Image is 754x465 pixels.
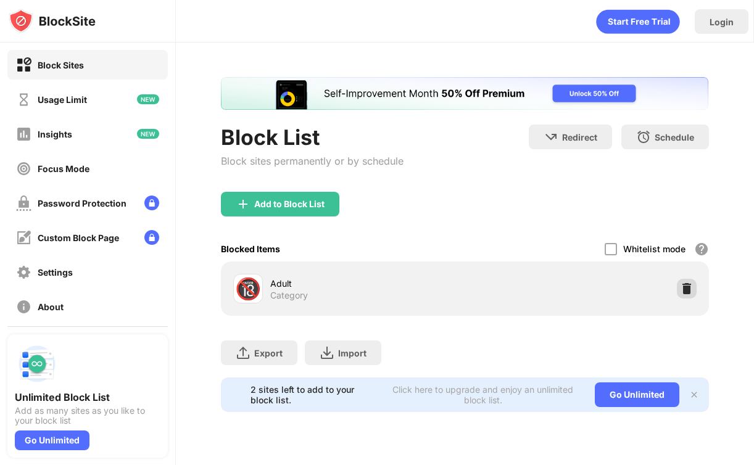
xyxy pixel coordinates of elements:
[254,199,325,209] div: Add to Block List
[221,155,404,167] div: Block sites permanently or by schedule
[710,17,734,27] div: Login
[596,9,680,34] div: animation
[254,348,283,358] div: Export
[562,132,597,142] div: Redirect
[38,232,119,243] div: Custom Block Page
[144,230,159,245] img: lock-menu.svg
[16,92,31,107] img: time-usage-off.svg
[338,348,367,358] div: Import
[137,94,159,104] img: new-icon.svg
[16,230,31,245] img: customize-block-page-off.svg
[38,302,64,312] div: About
[595,382,679,407] div: Go Unlimited
[15,406,160,426] div: Add as many sites as you like to your block list
[38,198,126,208] div: Password Protection
[38,60,84,70] div: Block Sites
[38,129,72,139] div: Insights
[38,163,89,174] div: Focus Mode
[38,267,73,278] div: Settings
[689,390,699,400] img: x-button.svg
[386,384,580,405] div: Click here to upgrade and enjoy an unlimited block list.
[144,195,159,210] img: lock-menu.svg
[221,244,280,254] div: Blocked Items
[655,132,694,142] div: Schedule
[16,126,31,142] img: insights-off.svg
[15,430,89,450] div: Go Unlimited
[16,195,31,211] img: password-protection-off.svg
[16,265,31,280] img: settings-off.svg
[9,9,96,33] img: logo-blocksite.svg
[16,299,31,315] img: about-off.svg
[16,57,31,73] img: block-on.svg
[251,384,379,405] div: 2 sites left to add to your block list.
[38,94,87,105] div: Usage Limit
[221,125,404,150] div: Block List
[235,276,261,302] div: 🔞
[270,290,308,301] div: Category
[221,77,708,110] iframe: Banner
[15,391,160,403] div: Unlimited Block List
[270,277,465,290] div: Adult
[15,342,59,386] img: push-block-list.svg
[16,161,31,176] img: focus-off.svg
[623,244,686,254] div: Whitelist mode
[137,129,159,139] img: new-icon.svg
